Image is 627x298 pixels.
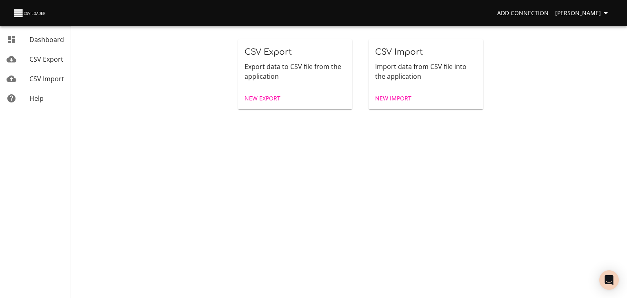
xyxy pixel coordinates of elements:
span: CSV Export [245,47,292,57]
span: New Export [245,93,280,104]
span: Dashboard [29,35,64,44]
p: Import data from CSV file into the application [375,62,477,81]
a: New Export [241,91,284,106]
a: Add Connection [494,6,552,21]
span: Add Connection [497,8,549,18]
span: CSV Export [29,55,63,64]
a: New Import [372,91,415,106]
span: CSV Import [29,74,64,83]
img: CSV Loader [13,7,47,19]
p: Export data to CSV file from the application [245,62,346,81]
span: Help [29,94,44,103]
span: CSV Import [375,47,423,57]
button: [PERSON_NAME] [552,6,614,21]
span: New Import [375,93,411,104]
div: Open Intercom Messenger [599,270,619,290]
span: [PERSON_NAME] [555,8,611,18]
